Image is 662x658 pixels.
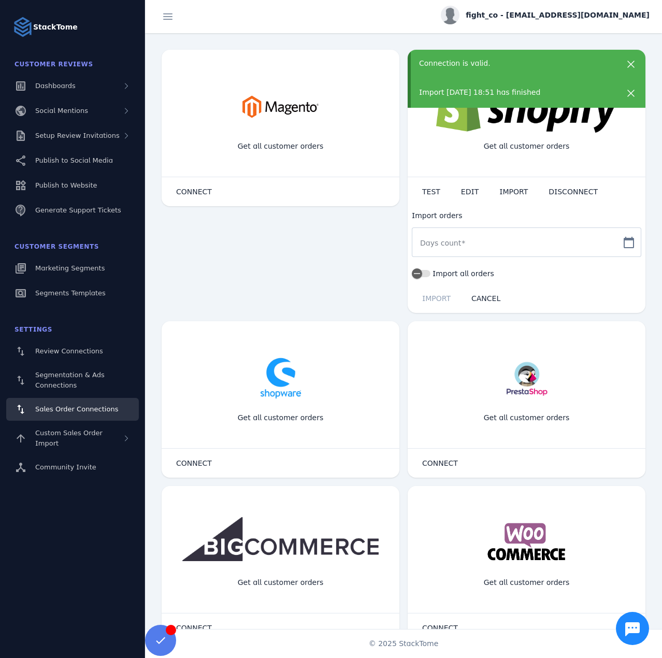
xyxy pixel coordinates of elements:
[549,188,598,195] span: DISCONNECT
[35,371,105,389] span: Segmentation & Ads Connections
[471,295,500,302] span: CANCEL
[166,181,222,202] button: CONNECT
[176,624,212,632] span: CONNECT
[461,288,511,309] button: CANCEL
[35,206,121,214] span: Generate Support Tickets
[466,10,650,21] span: fight_co - [EMAIL_ADDRESS][DOMAIN_NAME]
[422,460,458,467] span: CONNECT
[412,618,468,638] button: CONNECT
[6,398,139,421] a: Sales Order Connections
[229,133,332,160] div: Get all customer orders
[476,133,578,160] div: Get all customer orders
[182,517,379,561] img: bigcommerce.png
[35,347,103,355] span: Review Connections
[35,156,113,164] span: Publish to Social Media
[489,181,538,202] button: IMPORT
[441,6,650,24] button: fight_co - [EMAIL_ADDRESS][DOMAIN_NAME]
[420,239,461,247] mat-label: Days count
[6,282,139,305] a: Segments Templates
[35,429,103,447] span: Custom Sales Order Import
[35,463,96,471] span: Community Invite
[476,404,578,432] div: Get all customer orders
[412,210,641,221] div: Import orders
[35,181,97,189] span: Publish to Website
[451,181,489,202] button: EDIT
[538,181,608,202] button: DISCONNECT
[419,58,615,69] div: Connection is valid.
[255,352,307,404] img: shopware.png
[35,107,88,115] span: Social Mentions
[484,517,569,569] img: woocommerce.png
[6,174,139,197] a: Publish to Website
[15,243,99,250] span: Customer Segments
[35,405,118,413] span: Sales Order Connections
[441,6,459,24] img: profile.jpg
[35,289,106,297] span: Segments Templates
[616,236,641,249] mat-icon: calendar_today
[412,181,451,202] button: TEST
[6,149,139,172] a: Publish to Social Media
[502,352,550,404] img: prestashop.png
[176,460,212,467] span: CONNECT
[476,569,578,596] div: Get all customer orders
[419,87,615,98] div: Import [DATE] 18:51 has finished
[15,61,93,68] span: Customer Reviews
[166,618,222,638] button: CONNECT
[461,188,479,195] span: EDIT
[6,199,139,222] a: Generate Support Tickets
[430,267,494,280] label: Import all orders
[176,188,212,195] span: CONNECT
[33,22,78,33] strong: StackTome
[6,456,139,479] a: Community Invite
[229,81,332,133] img: magento.png
[412,453,468,474] button: CONNECT
[6,257,139,280] a: Marketing Segments
[499,188,528,195] span: IMPORT
[369,638,439,649] span: © 2025 StackTome
[229,404,332,432] div: Get all customer orders
[166,453,222,474] button: CONNECT
[35,264,105,272] span: Marketing Segments
[35,132,120,139] span: Setup Review Invitations
[422,624,458,632] span: CONNECT
[6,365,139,396] a: Segmentation & Ads Connections
[12,17,33,37] img: Logo image
[422,188,440,195] span: TEST
[15,326,52,333] span: Settings
[229,569,332,596] div: Get all customer orders
[6,340,139,363] a: Review Connections
[35,82,76,90] span: Dashboards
